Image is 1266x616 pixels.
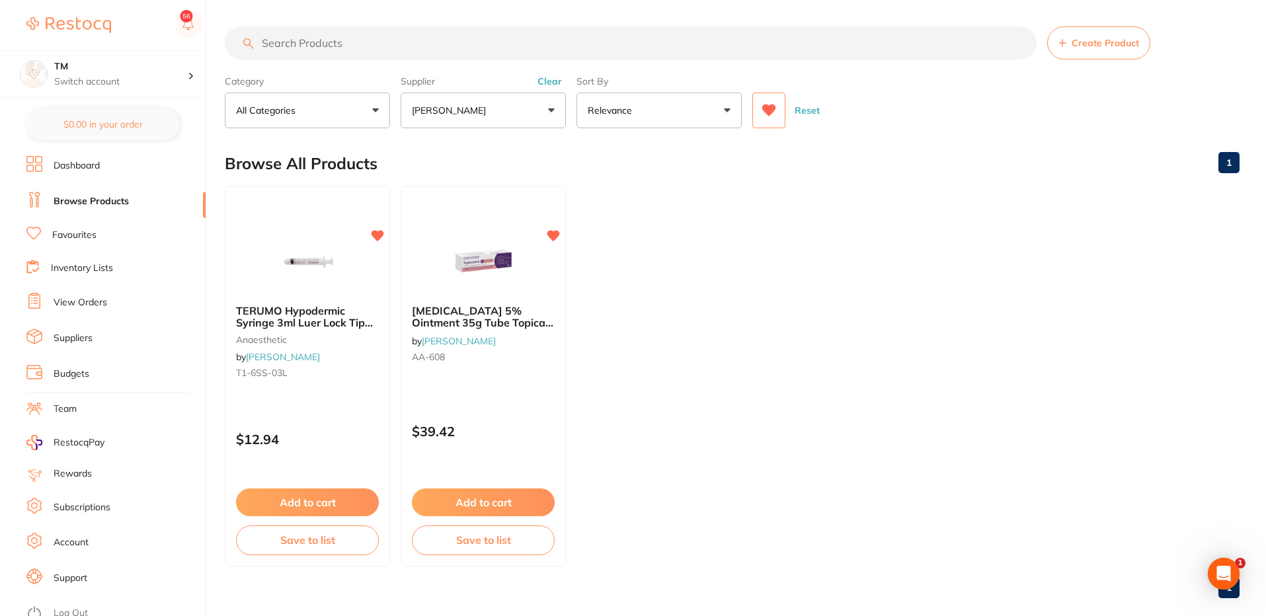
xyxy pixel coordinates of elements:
button: All Categories [225,93,390,128]
label: Sort By [576,75,742,87]
a: RestocqPay [26,435,104,450]
button: Add to cart [412,488,555,516]
a: Suppliers [54,332,93,345]
span: T1-6SS-03L [236,367,288,379]
h4: TM [54,60,188,73]
button: Relevance [576,93,742,128]
a: Support [54,572,87,585]
label: Supplier [401,75,566,87]
span: by [412,335,496,347]
a: [PERSON_NAME] [422,335,496,347]
a: Account [54,536,89,549]
span: TERUMO Hypodermic Syringe 3ml Luer Lock Tip Box of 100 [236,304,373,342]
a: Browse Products [54,195,129,208]
a: Restocq Logo [26,10,111,40]
span: RestocqPay [54,436,104,449]
small: anaesthetic [236,334,379,345]
img: Restocq Logo [26,17,111,33]
p: All Categories [236,104,301,117]
a: View Orders [54,296,107,309]
label: Category [225,75,390,87]
button: Add to cart [236,488,379,516]
p: $12.94 [236,432,379,447]
button: Save to list [236,525,379,555]
b: XYLOCAINE 5% Ointment 35g Tube Topical Anaesthetic [412,305,555,329]
a: Subscriptions [54,501,110,514]
button: Save to list [412,525,555,555]
a: Inventory Lists [51,262,113,275]
a: [PERSON_NAME] [246,351,320,363]
span: 1 [1235,558,1246,568]
img: TM [20,61,47,87]
span: by [236,351,320,363]
span: AA-608 [412,351,445,363]
a: Favourites [52,229,97,242]
p: Relevance [588,104,637,117]
input: Search Products [225,26,1037,59]
a: Team [54,403,77,416]
button: Clear [534,75,566,87]
a: Dashboard [54,159,100,173]
button: Create Product [1047,26,1150,59]
h2: Browse All Products [225,155,377,173]
img: TERUMO Hypodermic Syringe 3ml Luer Lock Tip Box of 100 [264,228,350,294]
button: Reset [791,93,824,128]
button: [PERSON_NAME] [401,93,566,128]
a: Rewards [54,467,92,481]
img: RestocqPay [26,435,42,450]
p: $39.42 [412,424,555,439]
a: 1 [1218,149,1240,176]
span: Create Product [1072,38,1139,48]
span: [MEDICAL_DATA] 5% Ointment 35g Tube Topical Anaesthetic [412,304,553,342]
b: TERUMO Hypodermic Syringe 3ml Luer Lock Tip Box of 100 [236,305,379,329]
button: $0.00 in your order [26,108,179,140]
a: Budgets [54,367,89,381]
p: Switch account [54,75,188,89]
div: Open Intercom Messenger [1208,558,1240,590]
p: [PERSON_NAME] [412,104,491,117]
img: XYLOCAINE 5% Ointment 35g Tube Topical Anaesthetic [440,228,526,294]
